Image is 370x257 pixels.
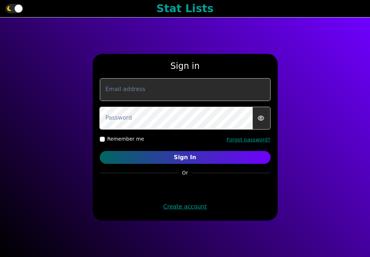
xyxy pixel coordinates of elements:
iframe: Sign in with Google Button [149,180,221,196]
h3: Sign in [100,61,271,71]
h1: Stat Lists [156,2,214,15]
span: Or [179,169,192,177]
a: Create account [163,203,207,210]
button: Sign In [100,151,271,164]
label: Remember me [107,135,144,143]
a: Forgot password? [227,137,271,142]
